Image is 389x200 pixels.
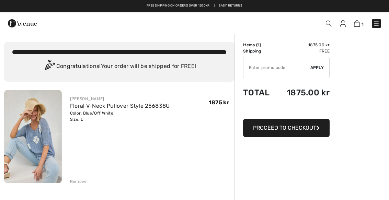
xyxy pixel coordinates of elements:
[373,20,380,27] img: Menu
[243,104,330,116] iframe: PayPal
[243,81,276,104] td: Total
[253,125,316,131] span: Proceed to Checkout
[362,22,364,27] span: 1
[326,21,332,26] img: Search
[4,90,62,183] img: Floral V-Neck Pullover Style 256838U
[243,42,276,48] td: Items ( )
[214,3,215,8] span: |
[12,60,226,73] div: Congratulations! Your order will be shipped for FREE!
[70,103,170,109] a: Floral V-Neck Pullover Style 256838U
[43,60,56,73] img: Congratulation2.svg
[243,48,276,54] td: Shipping
[354,19,364,27] a: 1
[70,178,87,185] div: Remove
[209,99,229,106] span: 1875 kr
[8,20,37,26] a: 1ère Avenue
[354,20,360,27] img: Shopping Bag
[147,3,210,8] a: Free shipping on orders over 1500kr
[243,119,330,137] button: Proceed to Checkout
[70,96,170,102] div: [PERSON_NAME]
[219,3,242,8] a: Easy Returns
[70,110,170,122] div: Color: Blue/Off White Size: L
[8,16,37,30] img: 1ère Avenue
[310,64,324,71] span: Apply
[258,43,260,47] span: 1
[276,42,330,48] td: 1875.00 kr
[276,81,330,104] td: 1875.00 kr
[276,48,330,54] td: Free
[340,20,346,27] img: My Info
[243,57,310,78] input: Promo code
